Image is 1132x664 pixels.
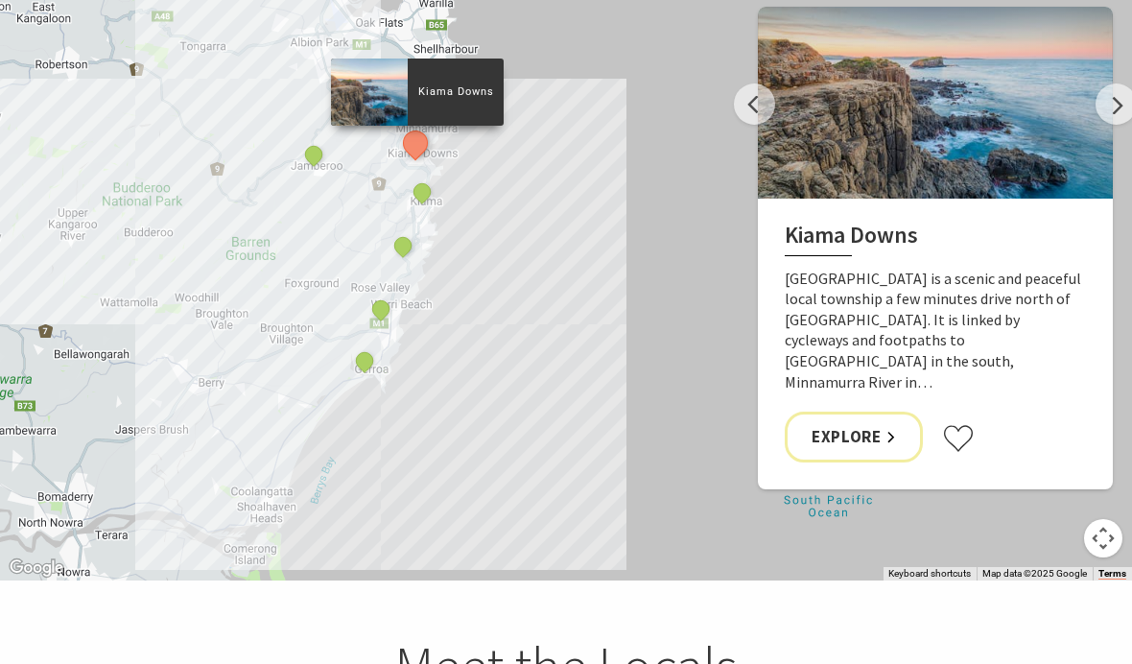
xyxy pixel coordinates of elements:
[1098,568,1126,580] a: Terms (opens in new tab)
[352,348,377,373] button: See detail about Gerroa
[785,412,923,462] a: Explore
[5,556,68,581] a: Click to see this area on Google Maps
[408,83,504,101] p: Kiama Downs
[368,296,393,321] button: See detail about Gerringong
[390,233,415,258] button: See detail about Kiama Heights
[942,424,975,453] button: Click to favourite Kiama Downs
[301,142,326,167] button: See detail about Jamberoo
[5,556,68,581] img: Google
[398,125,434,160] button: See detail about Kiama Downs
[785,222,1086,256] h2: Kiama Downs
[410,179,435,204] button: See detail about Kiama
[1084,519,1122,557] button: Map camera controls
[888,567,971,581] button: Keyboard shortcuts
[785,269,1086,393] p: [GEOGRAPHIC_DATA] is a scenic and peaceful local township a few minutes drive north of [GEOGRAPHI...
[734,83,775,125] button: Previous
[982,568,1087,579] span: Map data ©2025 Google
